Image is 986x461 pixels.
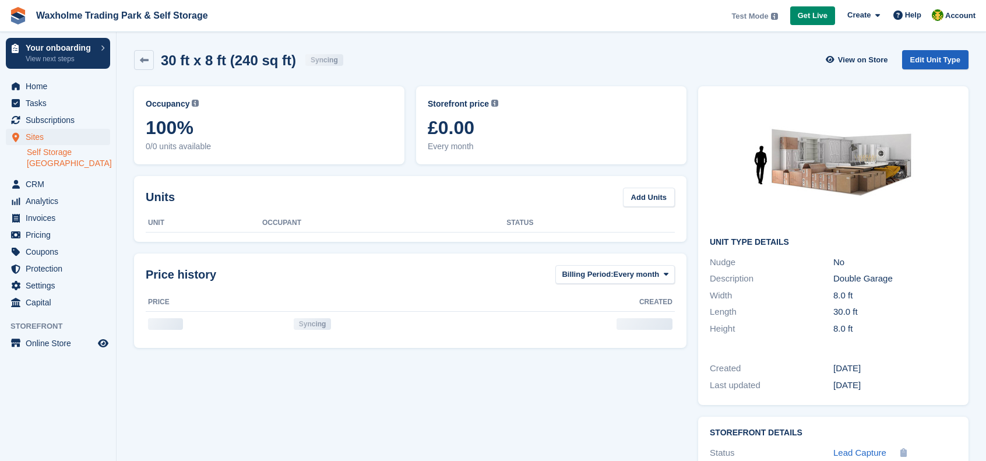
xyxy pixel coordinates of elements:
[27,147,110,169] a: Self Storage [GEOGRAPHIC_DATA]
[262,214,506,233] th: Occupant
[945,10,976,22] span: Account
[833,272,957,286] div: Double Garage
[798,10,827,22] span: Get Live
[6,335,110,351] a: menu
[26,210,96,226] span: Invoices
[833,379,957,392] div: [DATE]
[428,117,675,138] span: £0.00
[710,428,957,438] h2: Storefront Details
[26,78,96,94] span: Home
[710,238,957,247] h2: Unit Type details
[847,9,871,21] span: Create
[710,322,833,336] div: Height
[146,293,291,312] th: Price
[932,9,943,21] img: Waxholme Self Storage
[146,140,393,153] span: 0/0 units available
[6,112,110,128] a: menu
[833,362,957,375] div: [DATE]
[710,305,833,319] div: Length
[146,117,393,138] span: 100%
[506,214,675,233] th: Status
[562,269,613,280] span: Billing Period:
[26,227,96,243] span: Pricing
[26,95,96,111] span: Tasks
[905,9,921,21] span: Help
[6,38,110,69] a: Your onboarding View next steps
[26,112,96,128] span: Subscriptions
[26,294,96,311] span: Capital
[639,297,672,307] span: Created
[710,379,833,392] div: Last updated
[710,362,833,375] div: Created
[26,335,96,351] span: Online Store
[6,78,110,94] a: menu
[6,176,110,192] a: menu
[26,44,95,52] p: Your onboarding
[555,265,675,284] button: Billing Period: Every month
[6,95,110,111] a: menu
[771,13,778,20] img: icon-info-grey-7440780725fd019a000dd9b08b2336e03edf1995a4989e88bcd33f0948082b44.svg
[614,269,660,280] span: Every month
[192,100,199,107] img: icon-info-grey-7440780725fd019a000dd9b08b2336e03edf1995a4989e88bcd33f0948082b44.svg
[6,193,110,209] a: menu
[96,336,110,350] a: Preview store
[6,244,110,260] a: menu
[710,256,833,269] div: Nudge
[746,98,921,228] img: 300-sqft-unit.jpg
[833,446,886,460] a: Lead Capture
[146,188,175,206] h2: Units
[26,193,96,209] span: Analytics
[833,305,957,319] div: 30.0 ft
[26,176,96,192] span: CRM
[710,446,833,460] div: Status
[26,244,96,260] span: Coupons
[6,294,110,311] a: menu
[146,98,189,110] span: Occupancy
[6,129,110,145] a: menu
[26,54,95,64] p: View next steps
[428,98,489,110] span: Storefront price
[31,6,213,25] a: Waxholme Trading Park & Self Storage
[6,261,110,277] a: menu
[833,289,957,302] div: 8.0 ft
[161,52,296,68] h2: 30 ft x 8 ft (240 sq ft)
[6,210,110,226] a: menu
[902,50,969,69] a: Edit Unit Type
[710,272,833,286] div: Description
[26,129,96,145] span: Sites
[825,50,893,69] a: View on Store
[10,321,116,332] span: Storefront
[305,54,343,66] div: Syncing
[491,100,498,107] img: icon-info-grey-7440780725fd019a000dd9b08b2336e03edf1995a4989e88bcd33f0948082b44.svg
[623,188,675,207] a: Add Units
[790,6,835,26] a: Get Live
[710,289,833,302] div: Width
[146,266,216,283] span: Price history
[9,7,27,24] img: stora-icon-8386f47178a22dfd0bd8f6a31ec36ba5ce8667c1dd55bd0f319d3a0aa187defe.svg
[833,322,957,336] div: 8.0 ft
[6,277,110,294] a: menu
[6,227,110,243] a: menu
[146,214,262,233] th: Unit
[833,448,886,458] span: Lead Capture
[838,54,888,66] span: View on Store
[731,10,768,22] span: Test Mode
[26,277,96,294] span: Settings
[26,261,96,277] span: Protection
[833,256,957,269] div: No
[428,140,675,153] span: Every month
[294,318,332,330] div: Syncing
